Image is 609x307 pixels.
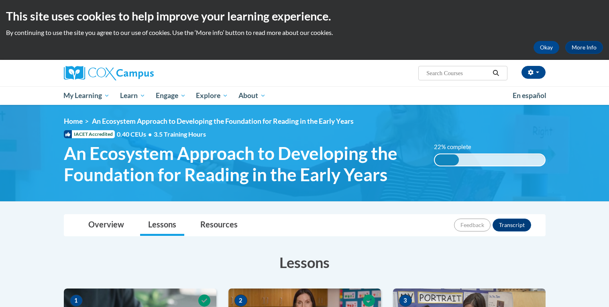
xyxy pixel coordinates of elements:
a: Engage [151,86,191,105]
a: Home [64,117,83,125]
a: En español [507,87,552,104]
h2: This site uses cookies to help improve your learning experience. [6,8,603,24]
h3: Lessons [64,252,546,272]
span: Explore [196,91,228,100]
span: 3 [399,295,412,307]
a: My Learning [59,86,115,105]
a: Overview [80,215,132,236]
input: Search Courses [426,68,490,78]
span: 1 [70,295,83,307]
button: Search [490,68,502,78]
a: Cox Campus [64,66,216,80]
span: 3.5 Training Hours [154,130,206,138]
a: Lessons [140,215,184,236]
a: Resources [192,215,246,236]
button: Okay [534,41,559,54]
img: Cox Campus [64,66,154,80]
span: En español [513,91,546,100]
a: About [233,86,271,105]
button: Transcript [493,219,531,231]
span: An Ecosystem Approach to Developing the Foundation for Reading in the Early Years [64,143,422,185]
a: Learn [115,86,151,105]
a: More Info [565,41,603,54]
div: Main menu [52,86,558,105]
span: About [238,91,266,100]
label: 22% complete [434,143,480,151]
span: My Learning [63,91,110,100]
a: Explore [191,86,233,105]
span: 2 [234,295,247,307]
div: 22% complete [435,154,459,166]
p: By continuing to use the site you agree to our use of cookies. Use the ‘More info’ button to read... [6,28,603,37]
button: Feedback [454,219,491,231]
span: • [148,130,152,138]
span: Engage [156,91,186,100]
span: 0.40 CEUs [117,130,154,139]
span: Learn [120,91,145,100]
span: An Ecosystem Approach to Developing the Foundation for Reading in the Early Years [92,117,354,125]
button: Account Settings [521,66,546,79]
span: IACET Accredited [64,130,115,138]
